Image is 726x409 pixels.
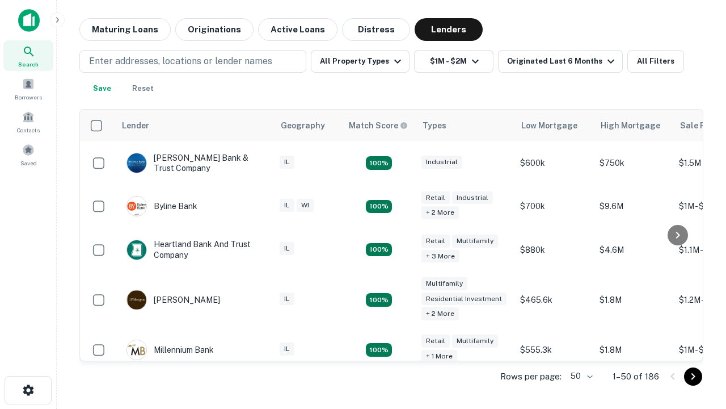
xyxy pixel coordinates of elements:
button: Go to next page [684,368,702,386]
div: Geography [281,119,325,132]
th: Geography [274,110,342,141]
td: $9.6M [594,185,673,228]
div: + 2 more [421,206,459,219]
div: Multifamily [421,277,467,290]
h6: Match Score [349,119,406,132]
button: All Filters [627,50,684,73]
p: 1–50 of 186 [613,370,659,383]
div: Millennium Bank [126,340,214,360]
div: Matching Properties: 20, hasApolloMatch: undefined [366,200,392,214]
div: Matching Properties: 27, hasApolloMatch: undefined [366,293,392,307]
td: $1.8M [594,328,673,372]
div: Matching Properties: 19, hasApolloMatch: undefined [366,243,392,257]
button: $1M - $2M [414,50,493,73]
div: Retail [421,335,450,348]
button: Save your search to get updates of matches that match your search criteria. [84,77,120,100]
p: Rows per page: [500,370,562,383]
img: picture [127,240,146,260]
div: + 2 more [421,307,459,320]
td: $600k [514,141,594,185]
span: Borrowers [15,93,42,102]
div: Industrial [421,156,462,169]
div: Residential Investment [421,293,506,306]
button: Active Loans [258,18,337,41]
div: [PERSON_NAME] [126,290,220,310]
button: All Property Types [311,50,410,73]
img: picture [127,340,146,360]
div: + 1 more [421,350,457,363]
div: IL [280,293,294,306]
button: Reset [125,77,161,100]
div: Matching Properties: 28, hasApolloMatch: undefined [366,156,392,170]
img: capitalize-icon.png [18,9,40,32]
a: Contacts [3,106,53,137]
div: Heartland Bank And Trust Company [126,239,263,260]
div: IL [280,242,294,255]
th: Lender [115,110,274,141]
th: Types [416,110,514,141]
td: $700k [514,185,594,228]
td: $750k [594,141,673,185]
button: Distress [342,18,410,41]
div: Retail [421,235,450,248]
button: Enter addresses, locations or lender names [79,50,306,73]
img: picture [127,290,146,310]
iframe: Chat Widget [669,318,726,373]
p: Enter addresses, locations or lender names [89,55,272,68]
span: Contacts [17,126,40,135]
div: Low Mortgage [521,119,577,132]
td: $1.8M [594,272,673,329]
button: Maturing Loans [79,18,171,41]
th: Low Mortgage [514,110,594,141]
td: $465.6k [514,272,594,329]
button: Originated Last 6 Months [498,50,623,73]
td: $880k [514,228,594,271]
div: + 3 more [421,250,459,263]
span: Search [18,60,39,69]
div: Multifamily [452,335,498,348]
td: $555.3k [514,328,594,372]
td: $4.6M [594,228,673,271]
a: Borrowers [3,73,53,104]
div: Multifamily [452,235,498,248]
div: Lender [122,119,149,132]
img: picture [127,197,146,216]
div: Industrial [452,191,493,204]
button: Originations [175,18,254,41]
div: Capitalize uses an advanced AI algorithm to match your search with the best lender. The match sco... [349,119,408,132]
div: 50 [566,368,594,385]
div: [PERSON_NAME] Bank & Trust Company [126,153,263,173]
div: IL [280,343,294,356]
button: Lenders [415,18,483,41]
div: IL [280,156,294,169]
img: picture [127,153,146,173]
span: Saved [20,158,37,168]
div: Retail [421,191,450,204]
th: Capitalize uses an advanced AI algorithm to match your search with the best lender. The match sco... [342,110,416,141]
div: Originated Last 6 Months [507,55,618,68]
div: High Mortgage [601,119,660,132]
div: Types [423,119,446,132]
div: Byline Bank [126,196,197,216]
th: High Mortgage [594,110,673,141]
a: Saved [3,139,53,170]
div: Matching Properties: 16, hasApolloMatch: undefined [366,343,392,357]
div: WI [297,199,314,212]
a: Search [3,40,53,71]
div: IL [280,199,294,212]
